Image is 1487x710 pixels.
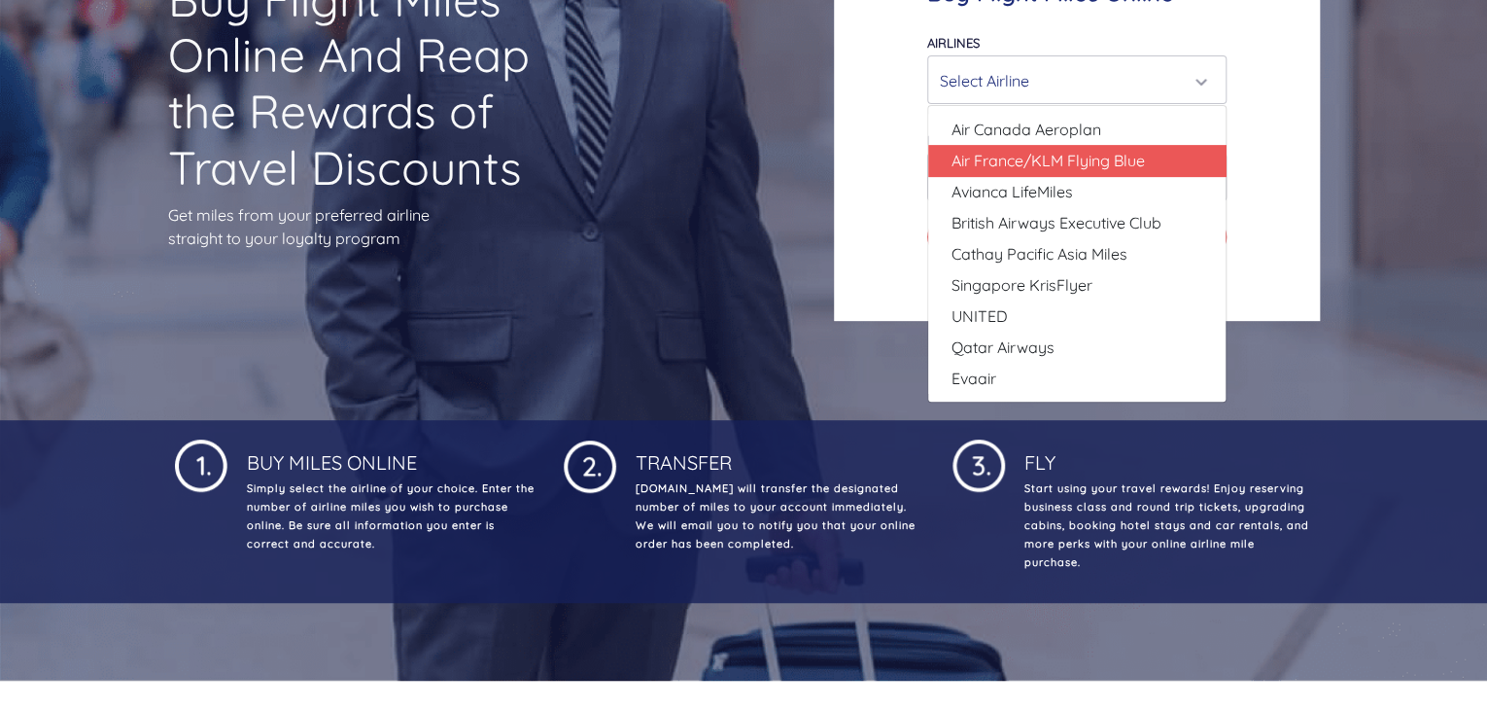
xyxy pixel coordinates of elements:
h4: Transfer [632,436,923,475]
img: 1 [952,436,1005,492]
span: Singapore KrisFlyer [951,273,1092,297]
p: [DOMAIN_NAME] will transfer the designated number of miles to your account immediately. We will e... [632,479,923,553]
img: 1 [175,436,227,492]
h4: Fly [1020,436,1312,475]
span: UNITED [951,304,1008,328]
span: Air Canada Aeroplan [951,118,1101,141]
label: Airlines [927,35,980,51]
span: British Airways Executive Club [951,211,1161,234]
img: 1 [564,436,616,493]
span: Avianca LifeMiles [951,180,1073,203]
span: Qatar Airways [951,336,1055,359]
span: Air France/KLM Flying Blue [951,149,1145,172]
p: Start using your travel rewards! Enjoy reserving business class and round trip tickets, upgrading... [1020,479,1312,572]
span: Evaair [951,367,996,390]
button: Select Airline [927,55,1227,104]
div: Select Airline [940,62,1202,99]
p: Get miles from your preferred airline straight to your loyalty program [168,203,576,250]
p: Simply select the airline of your choice. Enter the number of airline miles you wish to purchase ... [243,479,535,553]
h4: Buy Miles Online [243,436,535,475]
span: Cathay Pacific Asia Miles [951,242,1127,266]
